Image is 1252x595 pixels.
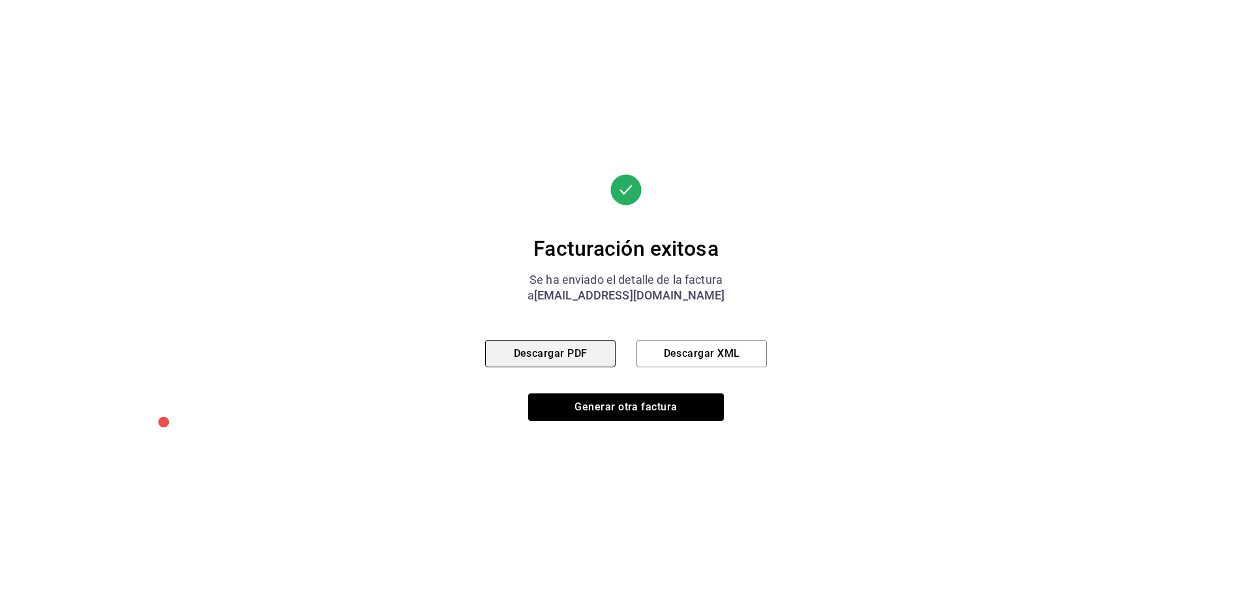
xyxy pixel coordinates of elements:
[485,288,767,303] div: a
[534,288,725,302] span: [EMAIL_ADDRESS][DOMAIN_NAME]
[485,236,767,262] div: Facturación exitosa
[528,393,724,421] button: Generar otra factura
[485,272,767,288] div: Se ha enviado el detalle de la factura
[636,340,767,367] button: Descargar XML
[485,340,616,367] button: Descargar PDF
